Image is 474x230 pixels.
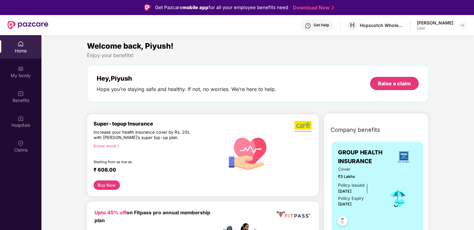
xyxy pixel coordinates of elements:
[388,188,408,209] img: icon
[338,195,364,202] div: Policy Expiry
[97,86,276,93] div: Hope you’re staying safe and healthy. If not, no worries. We’re here to help.
[331,4,334,11] img: Stroke
[305,23,311,29] img: svg+xml;base64,PHN2ZyBpZD0iSGVscC0zMngzMiIgeG1sbnM9Imh0dHA6Ly93d3cudzMub3JnLzIwMDAvc3ZnIiB3aWR0aD...
[18,115,24,121] img: svg+xml;base64,PHN2ZyBpZD0iSG9zcGl0YWxzIiB4bWxucz0iaHR0cDovL3d3dy53My5vcmcvMjAwMC9zdmciIHdpZHRoPS...
[314,23,329,28] div: Get Help
[8,21,48,29] img: New Pazcare Logo
[338,174,379,180] span: ₹3 Lakhs
[338,166,379,173] span: Cover
[94,120,221,127] div: Super-topup Insurance
[94,180,120,190] button: Buy Now
[460,23,465,28] img: svg+xml;base64,PHN2ZyBpZD0iRHJvcGRvd24tMzJ4MzIiIHhtbG5zPSJodHRwOi8vd3d3LnczLm9yZy8yMDAwL3N2ZyIgd2...
[331,126,380,134] span: Company benefits
[94,143,218,148] div: Know more
[18,41,24,47] img: svg+xml;base64,PHN2ZyBpZD0iSG9tZSIgeG1sbnM9Imh0dHA6Ly93d3cudzMub3JnLzIwMDAvc3ZnIiB3aWR0aD0iMjAiIG...
[338,182,364,189] div: Policy issued
[94,210,210,223] b: on Fitpass pro annual membership plan
[94,130,194,141] div: Increase your health insurance cover by Rs. 20L with [PERSON_NAME]’s super top-up plan.
[18,66,24,72] img: svg+xml;base64,PHN2ZyB3aWR0aD0iMjAiIGhlaWdodD0iMjAiIHZpZXdCb3g9IjAgMCAyMCAyMCIgZmlsbD0ibm9uZSIgeG...
[360,22,404,28] div: Hopscotch Wholesale Trading Private Limited
[155,4,288,11] div: Get Pazcare for all your employee benefits need
[294,120,312,132] img: b5dec4f62d2307b9de63beb79f102df3.png
[338,148,391,166] span: GROUP HEALTH INSURANCE
[182,4,208,10] strong: mobile app
[335,214,350,230] img: svg+xml;base64,PHN2ZyB4bWxucz0iaHR0cDovL3d3dy53My5vcmcvMjAwMC9zdmciIHdpZHRoPSI0OC45NDMiIGhlaWdodD...
[97,75,276,82] div: Hey, Piyush
[87,41,174,51] span: Welcome back, Piyush!
[94,160,195,164] div: Starting from as low as
[395,148,412,165] img: insurerLogo
[144,4,151,11] img: Logo
[94,210,127,216] b: Upto 45% off
[87,52,428,59] div: Enjoy your benefits!
[94,167,215,174] div: ₹ 608.00
[417,26,453,31] div: User
[417,20,453,26] div: [PERSON_NAME]
[293,4,332,11] a: Download Now
[116,144,120,148] span: right
[18,140,24,146] img: svg+xml;base64,PHN2ZyBpZD0iQ2xhaW0iIHhtbG5zPSJodHRwOi8vd3d3LnczLm9yZy8yMDAwL3N2ZyIgd2lkdGg9IjIwIi...
[338,202,352,206] span: [DATE]
[221,123,276,178] img: svg+xml;base64,PHN2ZyB4bWxucz0iaHR0cDovL3d3dy53My5vcmcvMjAwMC9zdmciIHhtbG5zOnhsaW5rPSJodHRwOi8vd3...
[350,21,355,29] span: H
[338,189,352,194] span: [DATE]
[18,90,24,97] img: svg+xml;base64,PHN2ZyBpZD0iQmVuZWZpdHMiIHhtbG5zPSJodHRwOi8vd3d3LnczLm9yZy8yMDAwL3N2ZyIgd2lkdGg9Ij...
[275,209,311,220] img: fppp.png
[378,80,411,87] div: Raise a claim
